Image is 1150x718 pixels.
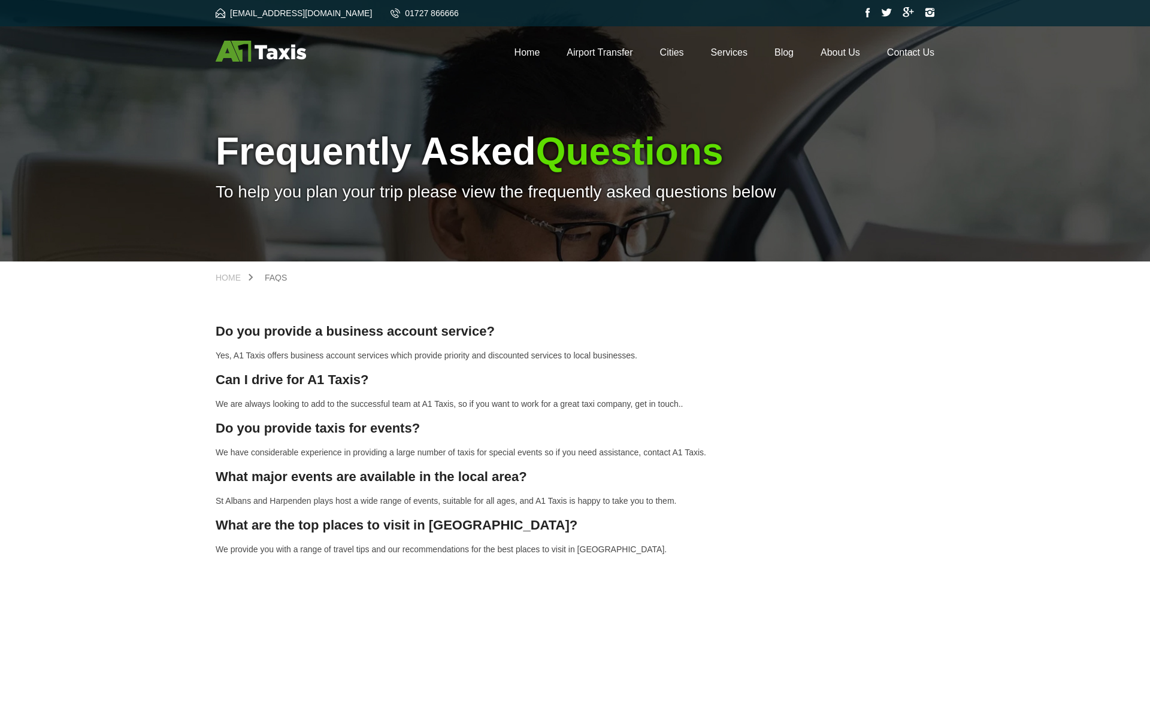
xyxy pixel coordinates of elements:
[391,8,459,18] a: 01727 866666
[216,518,934,533] h3: What are the top places to visit in [GEOGRAPHIC_DATA]?
[216,8,372,18] a: [EMAIL_ADDRESS][DOMAIN_NAME]
[216,324,934,339] h3: Do you provide a business account service?
[216,397,934,412] p: We are always looking to add to the successful team at A1 Taxis, so if you want to work for a gre...
[216,372,934,388] h3: Can I drive for A1 Taxis?
[253,273,299,282] a: FAQs
[774,47,794,57] a: Blog
[887,47,934,57] a: Contact Us
[216,182,934,202] p: To help you plan your trip please view the frequently asked questions below
[660,47,684,57] a: Cities
[216,445,934,460] p: We have considerable experience in providing a large number of taxis for special events so if you...
[711,47,747,57] a: Services
[515,47,540,57] a: Home
[903,7,914,17] img: Google Plus
[216,273,253,282] a: Home
[216,469,934,485] h3: What major events are available in the local area?
[216,129,934,174] h1: Frequently Asked
[881,8,892,17] img: Twitter
[216,494,934,509] p: St Albans and Harpenden plays host a wide range of events, suitable for all ages, and A1 Taxis is...
[216,542,934,557] p: We provide you with a range of travel tips and our recommendations for the best places to visit i...
[216,348,934,363] p: Yes, A1 Taxis offers business account services which provide priority and discounted services to ...
[216,41,306,62] img: A1 Taxis St Albans LTD
[925,8,934,17] img: Instagram
[216,421,934,436] h3: Do you provide taxis for events?
[821,47,860,57] a: About Us
[865,8,870,17] img: Facebook
[536,130,724,173] span: Questions
[567,47,632,57] a: Airport Transfer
